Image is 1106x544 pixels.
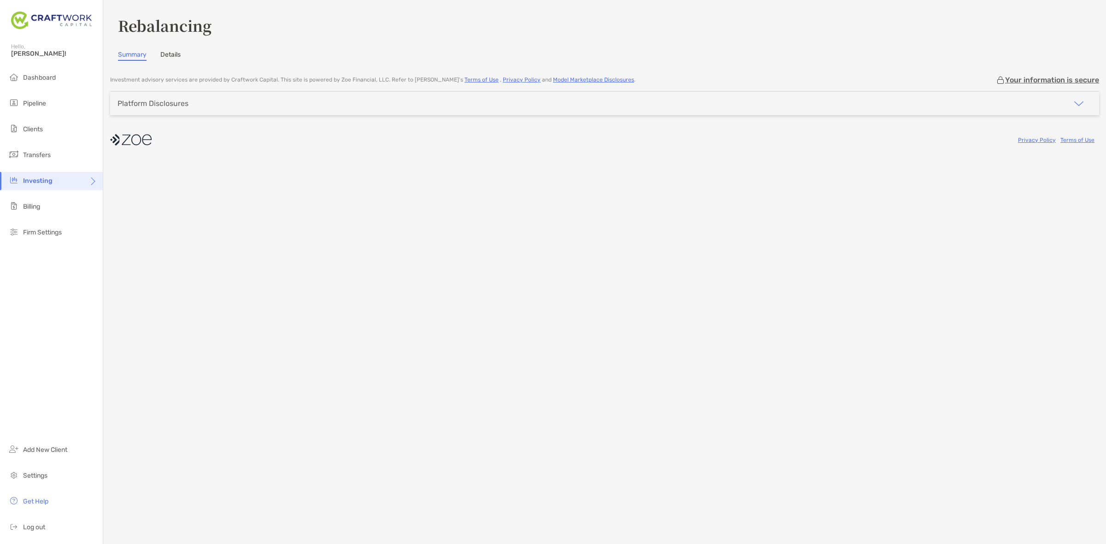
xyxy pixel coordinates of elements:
div: Platform Disclosures [118,99,188,108]
img: transfers icon [8,149,19,160]
span: Add New Client [23,446,67,454]
img: settings icon [8,469,19,480]
span: Log out [23,523,45,531]
img: logout icon [8,521,19,532]
img: clients icon [8,123,19,134]
img: pipeline icon [8,97,19,108]
img: company logo [110,129,152,150]
a: Terms of Use [1060,137,1094,143]
span: Get Help [23,497,48,505]
img: get-help icon [8,495,19,506]
a: Privacy Policy [503,76,541,83]
img: investing icon [8,175,19,186]
img: dashboard icon [8,71,19,82]
span: Dashboard [23,74,56,82]
a: Privacy Policy [1018,137,1056,143]
span: Billing [23,203,40,211]
span: Settings [23,472,47,480]
span: Firm Settings [23,228,62,236]
p: Investment advisory services are provided by Craftwork Capital . This site is powered by Zoe Fina... [110,76,635,83]
img: firm-settings icon [8,226,19,237]
img: billing icon [8,200,19,211]
img: add_new_client icon [8,444,19,455]
span: [PERSON_NAME]! [11,50,97,58]
a: Model Marketplace Disclosures [553,76,634,83]
h3: Rebalancing [118,15,1091,36]
p: Your information is secure [1005,76,1099,84]
span: Clients [23,125,43,133]
a: Terms of Use [465,76,499,83]
a: Details [160,51,181,61]
img: icon arrow [1073,98,1084,109]
span: Transfers [23,151,51,159]
img: Zoe Logo [11,4,92,37]
span: Investing [23,177,53,185]
span: Pipeline [23,99,46,107]
a: Summary [118,51,147,61]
